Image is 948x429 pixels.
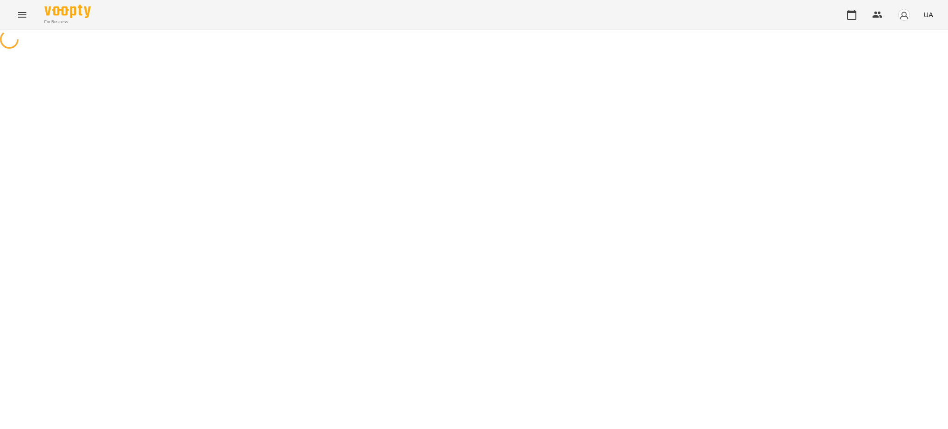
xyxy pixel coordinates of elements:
button: Menu [11,4,33,26]
span: For Business [44,19,91,25]
button: UA [920,6,937,23]
span: UA [923,10,933,19]
img: Voopty Logo [44,5,91,18]
img: avatar_s.png [898,8,911,21]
